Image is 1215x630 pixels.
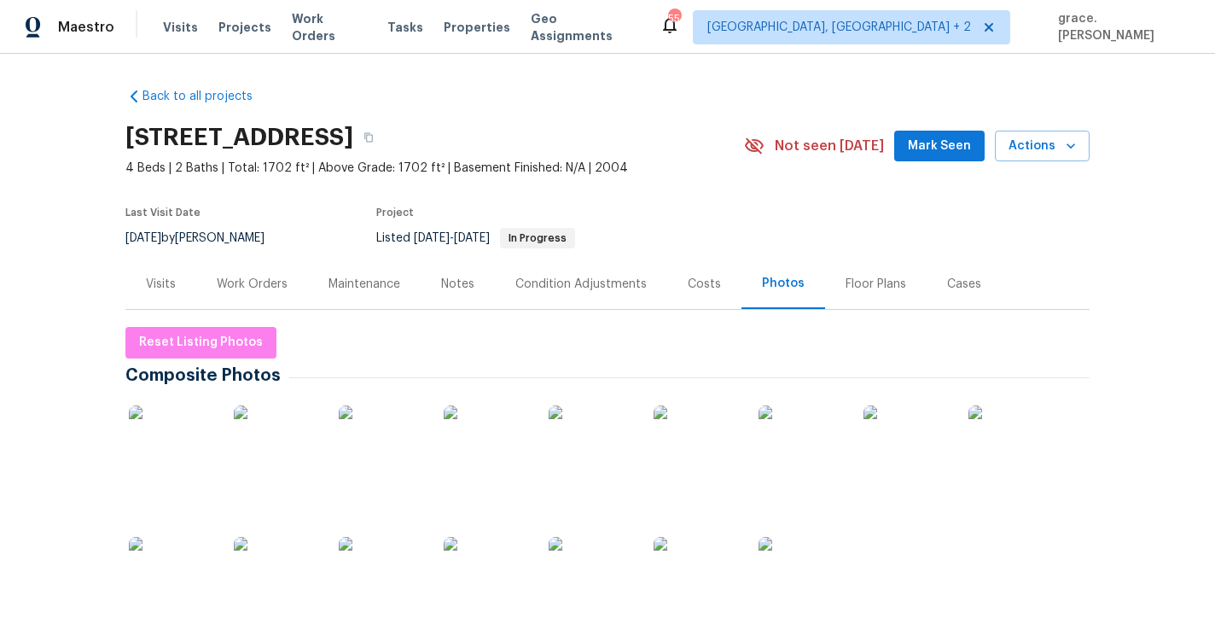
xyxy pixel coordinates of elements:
div: Costs [688,276,721,293]
span: Geo Assignments [531,10,638,44]
div: 55 [668,10,680,27]
span: [DATE] [454,232,490,244]
div: Photos [762,275,805,292]
span: In Progress [502,233,573,243]
span: Projects [218,19,271,36]
div: Cases [947,276,981,293]
div: Maintenance [328,276,400,293]
span: Last Visit Date [125,207,201,218]
div: Condition Adjustments [515,276,647,293]
a: Back to all projects [125,88,289,105]
button: Mark Seen [894,131,985,162]
span: [DATE] [125,232,161,244]
span: - [414,232,490,244]
button: Copy Address [353,122,384,153]
span: Reset Listing Photos [139,332,263,353]
h2: [STREET_ADDRESS] [125,129,353,146]
span: Not seen [DATE] [775,137,884,155]
span: Listed [376,232,575,244]
span: Tasks [387,21,423,33]
button: Actions [995,131,1090,162]
div: Work Orders [217,276,288,293]
span: Actions [1009,136,1076,157]
span: Maestro [58,19,114,36]
div: Visits [146,276,176,293]
span: [GEOGRAPHIC_DATA], [GEOGRAPHIC_DATA] + 2 [707,19,971,36]
button: Reset Listing Photos [125,327,276,359]
div: Notes [441,276,474,293]
span: Project [376,207,414,218]
span: [DATE] [414,232,450,244]
span: Composite Photos [125,367,289,384]
span: Visits [163,19,198,36]
span: Mark Seen [908,136,971,157]
span: grace.[PERSON_NAME] [1051,10,1189,44]
div: by [PERSON_NAME] [125,228,285,248]
div: Floor Plans [846,276,906,293]
span: Work Orders [292,10,368,44]
span: Properties [444,19,510,36]
span: 4 Beds | 2 Baths | Total: 1702 ft² | Above Grade: 1702 ft² | Basement Finished: N/A | 2004 [125,160,744,177]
